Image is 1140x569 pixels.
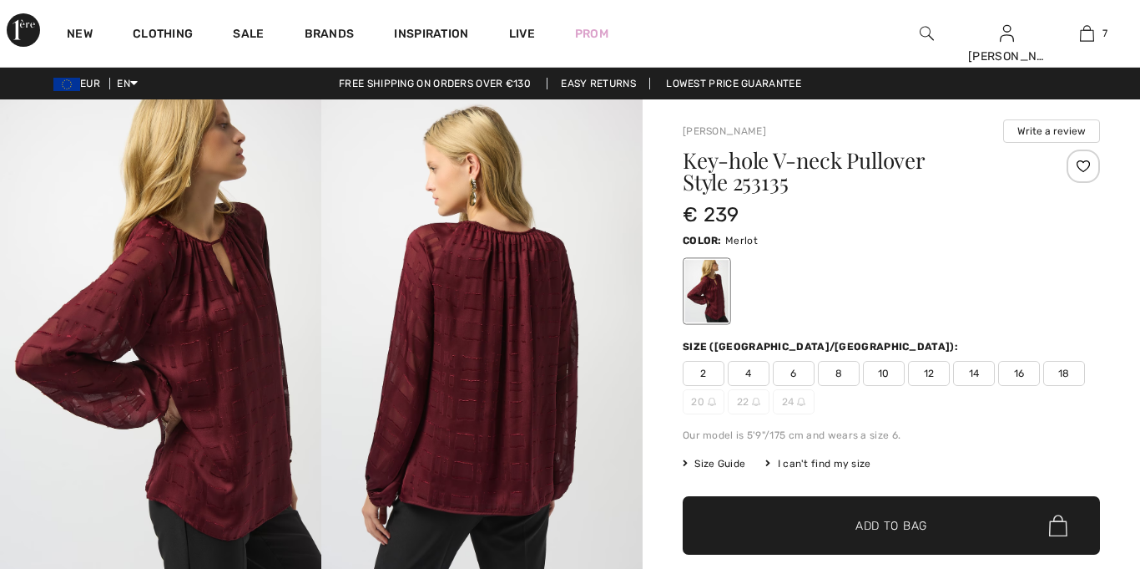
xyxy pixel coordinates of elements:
a: Brands [305,27,355,44]
span: Add to Bag [855,517,927,535]
span: Size Guide [683,456,745,471]
img: search the website [920,23,934,43]
button: Write a review [1003,119,1100,143]
span: Color: [683,235,722,246]
span: 16 [998,361,1040,386]
button: Add to Bag [683,496,1100,555]
span: 20 [683,389,724,414]
img: ring-m.svg [797,398,805,406]
span: 14 [953,361,995,386]
span: 10 [863,361,905,386]
a: Clothing [133,27,193,44]
a: Live [509,25,535,43]
span: 6 [773,361,815,386]
iframe: Opens a widget where you can chat to one of our agents [1035,444,1123,485]
img: Euro [53,78,80,91]
a: Sale [233,27,264,44]
span: EUR [53,78,107,89]
a: Prom [575,25,608,43]
span: 7 [1102,26,1107,41]
span: 24 [773,389,815,414]
span: 4 [728,361,769,386]
span: € 239 [683,203,739,226]
a: Lowest Price Guarantee [653,78,815,89]
img: My Bag [1080,23,1094,43]
a: New [67,27,93,44]
span: 18 [1043,361,1085,386]
span: 22 [728,389,769,414]
h1: Key-hole V-neck Pullover Style 253135 [683,150,1031,193]
a: 7 [1047,23,1126,43]
div: Size ([GEOGRAPHIC_DATA]/[GEOGRAPHIC_DATA]): [683,339,961,354]
img: My Info [1000,23,1014,43]
div: Our model is 5'9"/175 cm and wears a size 6. [683,428,1100,443]
a: [PERSON_NAME] [683,125,766,137]
a: Sign In [1000,25,1014,41]
img: ring-m.svg [752,398,760,406]
span: 12 [908,361,950,386]
img: ring-m.svg [708,398,716,406]
a: Free shipping on orders over €130 [325,78,544,89]
a: Easy Returns [547,78,650,89]
img: Bag.svg [1049,515,1067,536]
div: [PERSON_NAME] [968,48,1047,65]
span: 2 [683,361,724,386]
div: Merlot [685,260,729,323]
span: 8 [818,361,860,386]
span: Inspiration [394,27,468,44]
span: Merlot [725,235,758,246]
span: EN [117,78,138,89]
img: 1ère Avenue [7,13,40,47]
div: I can't find my size [765,456,870,471]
